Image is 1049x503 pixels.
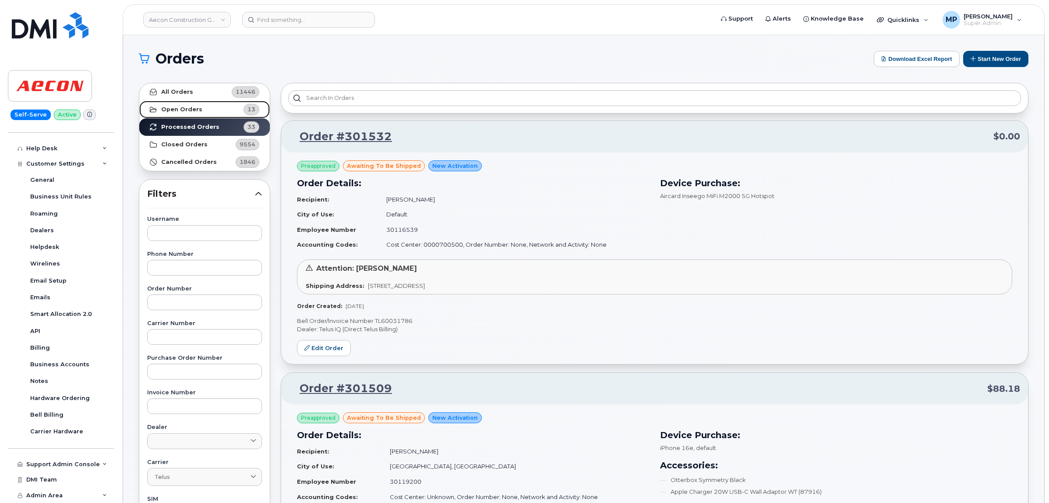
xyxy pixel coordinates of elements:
span: [STREET_ADDRESS] [368,282,425,289]
h3: Accessories: [660,459,1013,472]
strong: Employee Number [297,478,356,485]
a: Telus [147,468,262,486]
a: Open Orders13 [139,101,270,118]
strong: City of Use: [297,463,334,470]
label: Carrier Number [147,321,262,326]
span: iPhone 16e [660,444,693,451]
td: [PERSON_NAME] [382,444,649,459]
label: Carrier [147,460,262,465]
a: Order #301509 [289,381,392,397]
a: Closed Orders9554 [139,136,270,153]
span: Filters [147,188,255,200]
span: Preapproved [301,414,336,422]
span: New Activation [432,162,478,170]
p: Dealer: Telus IQ (Direct Telus Billing) [297,325,1012,333]
td: [GEOGRAPHIC_DATA], [GEOGRAPHIC_DATA] [382,459,649,474]
li: Otterbox Symmetry Black [660,476,1013,484]
strong: Employee Number [297,226,356,233]
label: Invoice Number [147,390,262,396]
strong: Open Orders [161,106,202,113]
strong: Order Created: [297,303,342,309]
strong: Accounting Codes: [297,493,358,500]
span: 33 [247,123,255,131]
span: awaiting to be shipped [347,414,421,422]
strong: Recipient: [297,448,329,455]
strong: Shipping Address: [306,282,364,289]
a: Cancelled Orders1846 [139,153,270,171]
input: Search in orders [288,90,1021,106]
label: Phone Number [147,251,262,257]
label: Dealer [147,425,262,430]
strong: Processed Orders [161,124,219,131]
label: Username [147,216,262,222]
span: Aircard Inseego MiFi M2000 5G Hotspot [660,192,774,199]
label: SIM [147,496,262,502]
span: 13 [247,105,255,113]
strong: Accounting Codes: [297,241,358,248]
strong: City of Use: [297,211,334,218]
td: Cost Center: 0000700500, Order Number: None, Network and Activity: None [378,237,649,252]
span: Telus [155,473,170,481]
span: Preapproved [301,162,336,170]
a: Order #301532 [289,129,392,145]
span: Orders [155,52,204,65]
span: $88.18 [987,383,1020,395]
a: Processed Orders33 [139,118,270,136]
span: [DATE] [346,303,364,309]
button: Start New Order [963,51,1028,67]
strong: Recipient: [297,196,329,203]
h3: Device Purchase: [660,177,1013,190]
h3: Device Purchase: [660,429,1013,442]
li: Apple Charger 20W USB-C Wall Adaptor WT (87916) [660,488,1013,496]
span: $0.00 [993,130,1020,143]
a: Edit Order [297,340,351,356]
span: 1846 [240,158,255,166]
h3: Order Details: [297,177,650,190]
strong: Closed Orders [161,141,208,148]
strong: All Orders [161,89,193,96]
span: Attention: [PERSON_NAME] [316,264,417,273]
h3: Order Details: [297,429,650,442]
strong: Cancelled Orders [161,159,217,166]
button: Download Excel Report [874,51,960,67]
span: 11446 [236,88,255,96]
p: Bell Order/Invoice Number TL60031786 [297,317,1012,325]
a: All Orders11446 [139,83,270,101]
span: , default [693,444,716,451]
label: Purchase Order Number [147,355,262,361]
span: awaiting to be shipped [347,162,421,170]
td: 30116539 [378,222,649,237]
td: Default [378,207,649,222]
label: Order Number [147,286,262,292]
span: New Activation [432,414,478,422]
td: [PERSON_NAME] [378,192,649,207]
span: 9554 [240,140,255,149]
td: 30119200 [382,474,649,489]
